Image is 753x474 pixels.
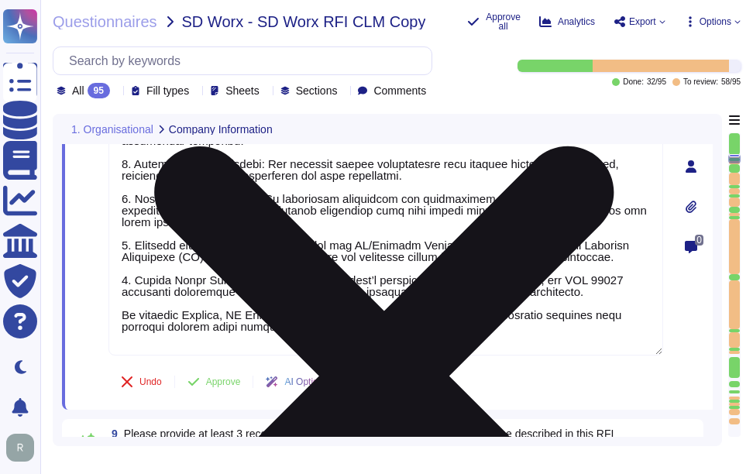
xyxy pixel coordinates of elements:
button: user [3,431,45,465]
img: user [6,434,34,462]
span: Fill types [146,85,189,96]
button: Approve all [467,12,521,31]
span: SD Worx - SD Worx RFI CLM Copy [182,14,426,29]
span: Comments [373,85,426,96]
span: 0 [695,235,703,246]
span: 9 [105,428,118,439]
span: All [72,85,84,96]
span: Approve all [486,12,521,31]
div: 95 [88,83,110,98]
span: To review: [683,78,718,86]
span: Export [629,17,656,26]
input: Search by keywords [61,47,432,74]
span: Done: [623,78,644,86]
button: Analytics [539,15,595,28]
span: Options [700,17,731,26]
span: Sheets [225,85,260,96]
span: Sections [296,85,338,96]
span: Company Information [169,124,273,135]
span: 1. Organisational [71,124,153,135]
span: 32 / 95 [647,78,666,86]
span: Questionnaires [53,14,157,29]
span: 58 / 95 [721,78,741,86]
span: Analytics [558,17,595,26]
